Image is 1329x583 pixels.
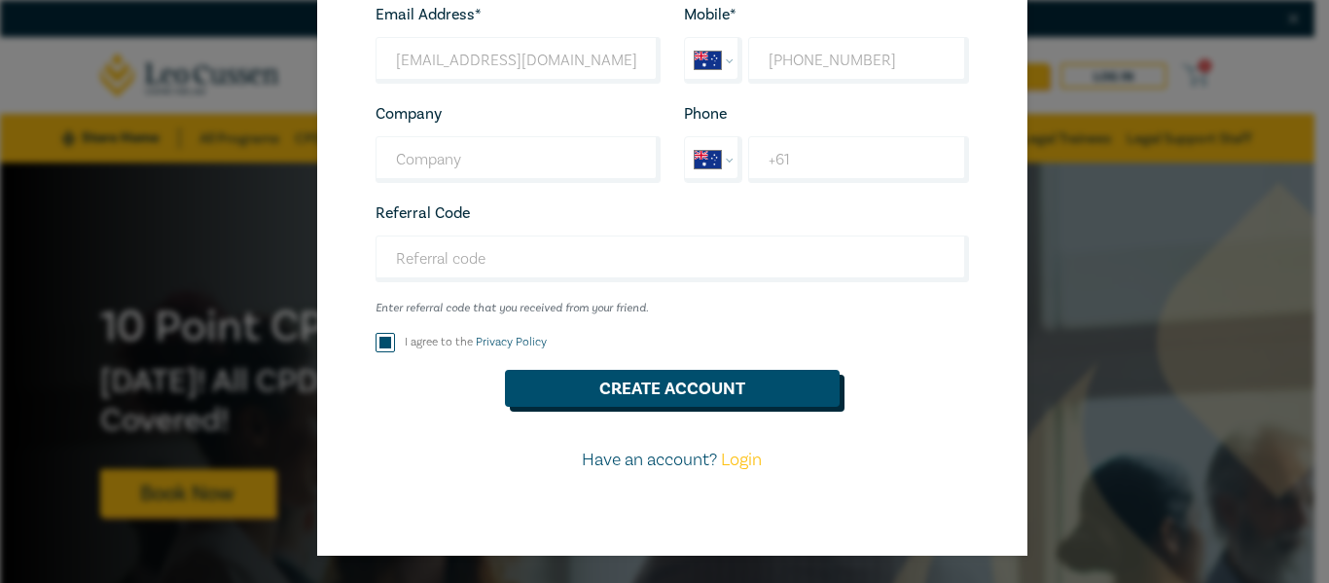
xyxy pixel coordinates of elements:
[405,334,547,350] label: I agree to the
[684,6,736,23] label: Mobile*
[748,136,968,183] input: Enter phone number
[376,37,661,84] input: Your email
[376,204,470,222] label: Referral Code
[476,335,547,349] a: Privacy Policy
[376,136,661,183] input: Company
[376,236,969,282] input: Referral code
[376,302,969,315] small: Enter referral code that you received from your friend.
[748,37,968,84] input: Enter Mobile number
[684,105,727,123] label: Phone
[376,105,442,123] label: Company
[721,449,762,471] a: Login
[364,448,981,473] p: Have an account?
[376,6,482,23] label: Email Address*
[505,370,840,407] button: Create Account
